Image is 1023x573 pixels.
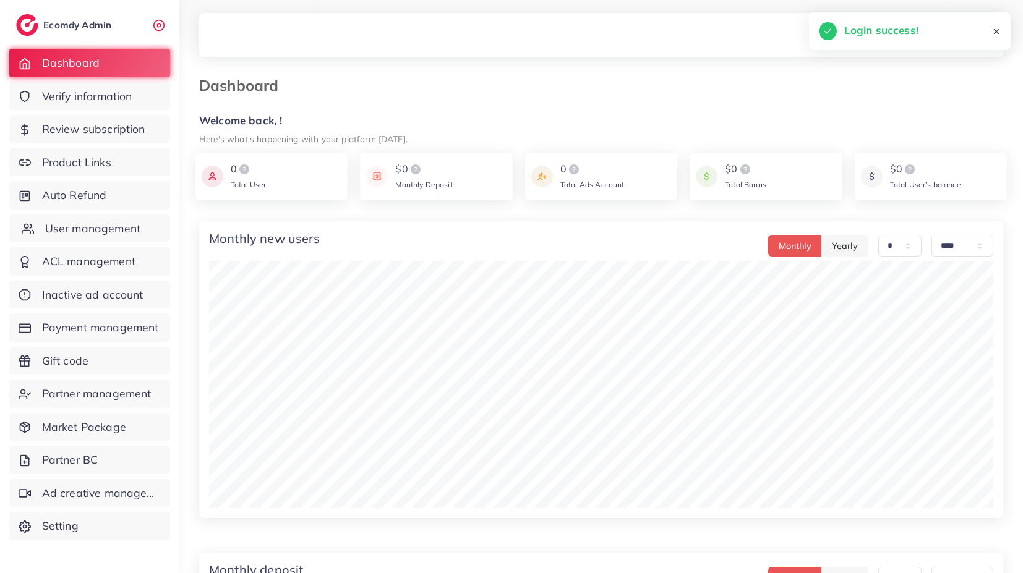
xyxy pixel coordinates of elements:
img: icon payment [531,162,553,191]
span: Total User [231,180,267,189]
span: Auto Refund [42,187,107,203]
span: ACL management [42,253,135,270]
div: 0 [560,162,625,177]
a: Partner management [9,380,170,408]
h5: Welcome back, ! [199,114,1003,127]
span: User management [45,221,140,237]
div: $0 [725,162,766,177]
a: ACL management [9,247,170,276]
small: Here's what's happening with your platform [DATE]. [199,134,408,144]
a: Market Package [9,413,170,441]
a: Partner BC [9,446,170,474]
img: logo [408,162,423,177]
span: Total Ads Account [560,180,625,189]
span: Monthly Deposit [395,180,452,189]
img: logo [738,162,753,177]
span: Partner BC [42,452,98,468]
span: Inactive ad account [42,287,143,303]
a: logoEcomdy Admin [16,14,114,36]
a: Payment management [9,313,170,342]
span: Verify information [42,88,132,104]
a: Review subscription [9,115,170,143]
span: Payment management [42,320,159,336]
div: $0 [890,162,961,177]
div: $0 [395,162,452,177]
h3: Dashboard [199,77,288,95]
img: icon payment [366,162,388,191]
button: Monthly [768,235,822,257]
a: Product Links [9,148,170,177]
img: logo [567,162,581,177]
span: Product Links [42,155,111,171]
a: Setting [9,512,170,540]
span: Setting [42,518,79,534]
h4: Monthly new users [209,231,320,246]
a: Auto Refund [9,181,170,210]
a: Inactive ad account [9,281,170,309]
h2: Ecomdy Admin [43,19,114,31]
img: logo [902,162,917,177]
span: Dashboard [42,55,100,71]
img: logo [16,14,38,36]
span: Review subscription [42,121,145,137]
a: Gift code [9,347,170,375]
span: Ad creative management [42,485,161,501]
span: Gift code [42,353,88,369]
a: Verify information [9,82,170,111]
span: Partner management [42,386,152,402]
img: logo [237,162,252,177]
img: icon payment [696,162,717,191]
span: Total Bonus [725,180,766,189]
span: Market Package [42,419,126,435]
img: icon payment [202,162,223,191]
button: Yearly [821,235,868,257]
div: 0 [231,162,267,177]
a: Ad creative management [9,479,170,507]
span: Total User’s balance [890,180,961,189]
a: User management [9,214,170,243]
a: Dashboard [9,49,170,77]
img: icon payment [861,162,883,191]
h5: Login success! [844,22,918,38]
